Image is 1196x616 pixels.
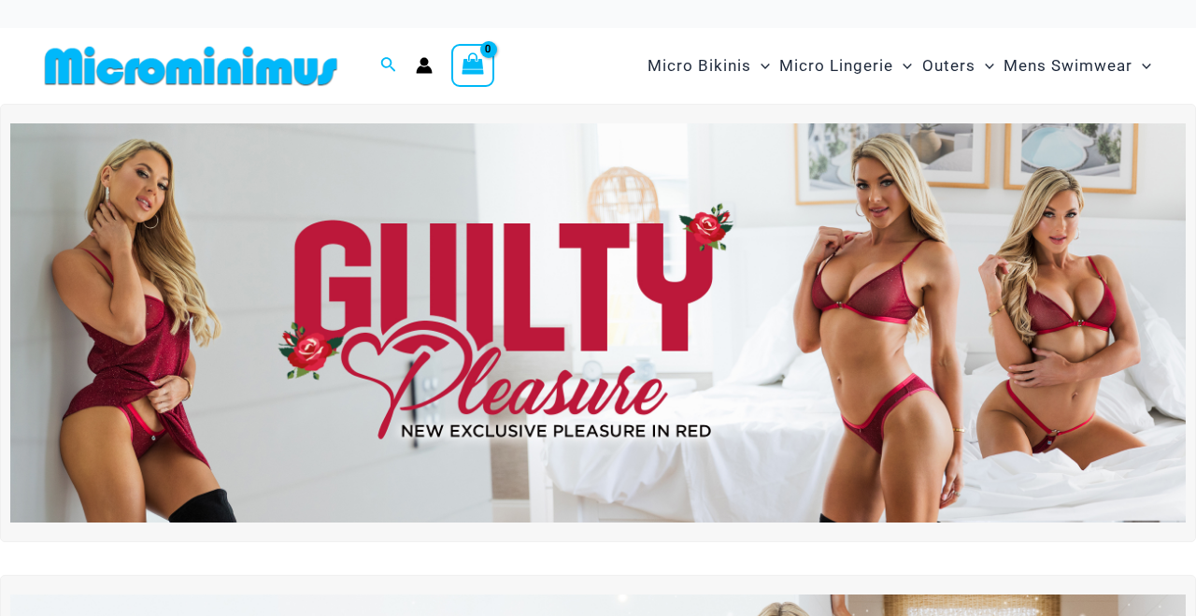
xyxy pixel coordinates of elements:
nav: Site Navigation [640,35,1159,97]
a: OutersMenu ToggleMenu Toggle [918,37,999,94]
span: Outers [922,42,975,90]
a: Micro BikinisMenu ToggleMenu Toggle [643,37,775,94]
a: Search icon link [380,54,397,78]
img: Guilty Pleasures Red Lingerie [10,123,1186,523]
span: Menu Toggle [975,42,994,90]
span: Micro Bikinis [648,42,751,90]
span: Mens Swimwear [1004,42,1132,90]
span: Menu Toggle [893,42,912,90]
a: Account icon link [416,57,433,74]
a: Mens SwimwearMenu ToggleMenu Toggle [999,37,1156,94]
a: View Shopping Cart, empty [451,44,494,87]
a: Micro LingerieMenu ToggleMenu Toggle [775,37,917,94]
span: Menu Toggle [1132,42,1151,90]
img: MM SHOP LOGO FLAT [37,45,345,87]
span: Micro Lingerie [779,42,893,90]
span: Menu Toggle [751,42,770,90]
